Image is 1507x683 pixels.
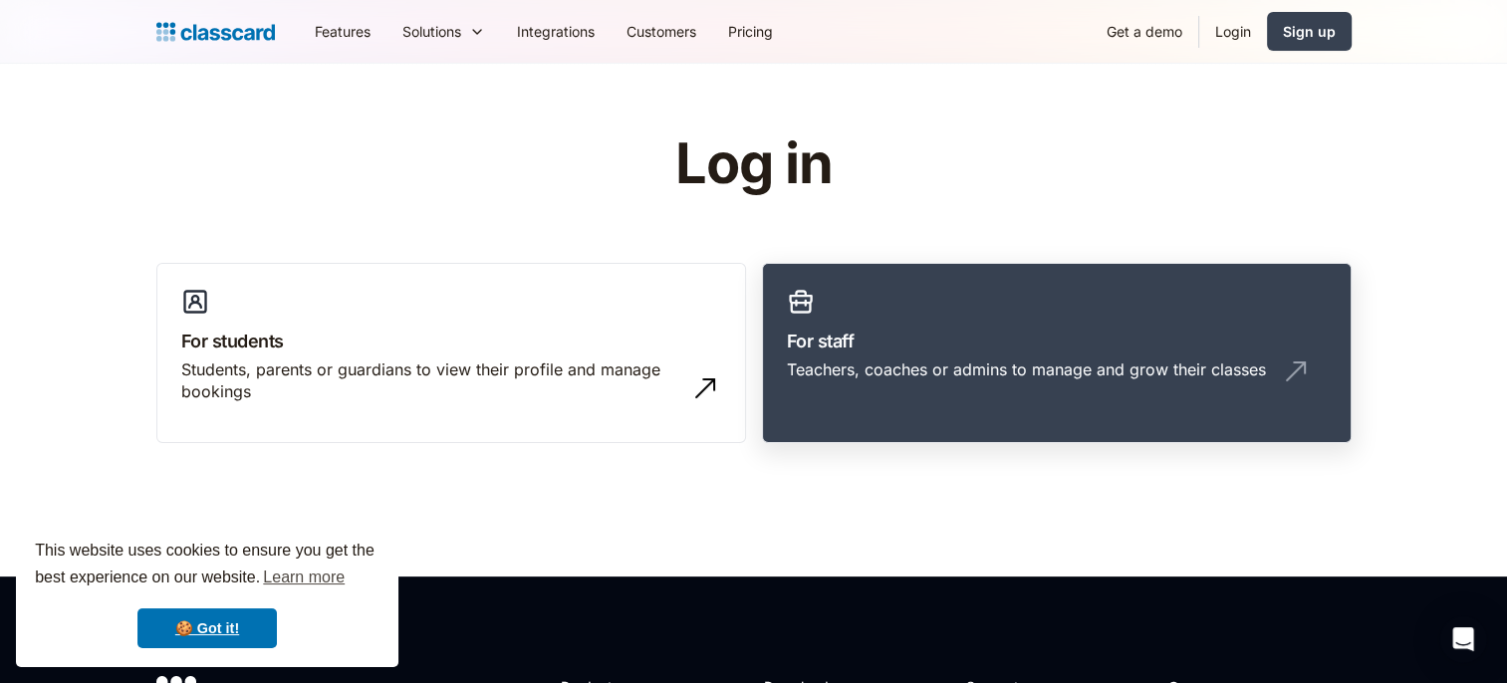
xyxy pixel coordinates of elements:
span: This website uses cookies to ensure you get the best experience on our website. [35,539,379,592]
div: Open Intercom Messenger [1439,615,1487,663]
div: Solutions [386,9,501,54]
a: dismiss cookie message [137,608,277,648]
h1: Log in [437,133,1070,195]
h3: For students [181,328,721,354]
div: Sign up [1283,21,1336,42]
a: Customers [611,9,712,54]
div: Teachers, coaches or admins to manage and grow their classes [787,358,1266,380]
a: Pricing [712,9,789,54]
a: learn more about cookies [260,563,348,592]
div: Students, parents or guardians to view their profile and manage bookings [181,358,681,403]
a: Features [299,9,386,54]
a: For staffTeachers, coaches or admins to manage and grow their classes [762,263,1352,444]
a: home [156,18,275,46]
div: cookieconsent [16,520,398,667]
div: Solutions [402,21,461,42]
a: Integrations [501,9,611,54]
a: Get a demo [1091,9,1198,54]
h3: For staff [787,328,1327,354]
a: For studentsStudents, parents or guardians to view their profile and manage bookings [156,263,746,444]
a: Login [1199,9,1267,54]
a: Sign up [1267,12,1352,51]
